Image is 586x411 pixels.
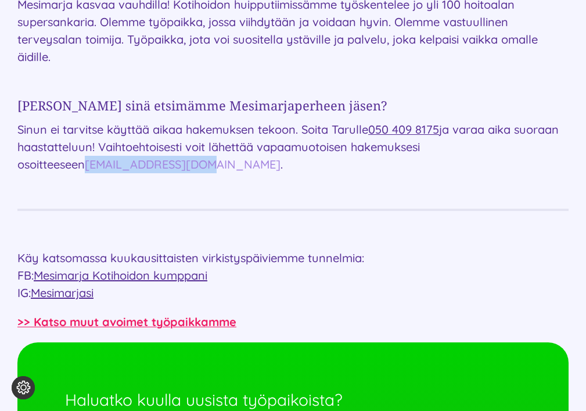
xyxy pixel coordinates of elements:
p: Käy katsomassa kuukausittaisten virkistyspäiviemme tunnelmia: FB: IG: [17,249,569,302]
a: Mesimarjasi [31,285,94,300]
a: Mesimarja Kotihoidon kumppani [34,268,207,283]
button: Evästeasetukset [12,376,35,399]
p: Sinun ei tarvitse käyttää aikaa hakemuksen tekoon. Soita Tarulle ja varaa aika suoraan haastattel... [17,121,569,173]
a: [EMAIL_ADDRESS][DOMAIN_NAME] [85,157,281,171]
h4: Haluatko kuulla uusista työpaikoista? [65,370,355,409]
a: 050 409 8175 [368,122,439,137]
a: >> Katso muut avoimet työpaikkamme [17,314,236,329]
h3: [PERSON_NAME] sinä etsimämme Mesimarjaperheen jäsen? [17,96,569,115]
